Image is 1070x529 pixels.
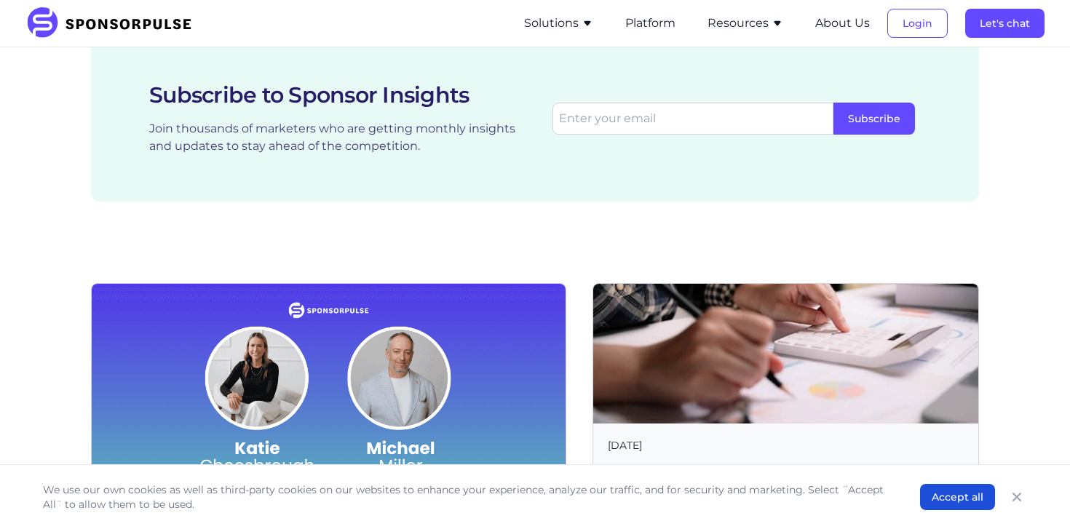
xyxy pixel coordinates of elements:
[887,17,948,30] a: Login
[625,17,675,30] a: Platform
[524,15,593,32] button: Solutions
[593,284,978,423] img: Getty Images courtesy of Unsplash
[997,459,1070,529] iframe: Chat Widget
[708,15,783,32] button: Resources
[815,17,870,30] a: About Us
[920,484,995,510] button: Accept all
[43,482,891,512] p: We use our own cookies as well as third-party cookies on our websites to enhance your experience,...
[965,17,1045,30] a: Let's chat
[608,438,964,453] span: [DATE]
[887,9,948,38] button: Login
[833,103,915,135] button: Subscribe
[965,9,1045,38] button: Let's chat
[625,15,675,32] button: Platform
[552,103,833,135] input: Enter your email
[149,81,523,109] h2: Subscribe to Sponsor Insights
[149,120,523,155] p: Join thousands of marketers who are getting monthly insights and updates to stay ahead of the com...
[25,7,202,39] img: SponsorPulse
[815,15,870,32] button: About Us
